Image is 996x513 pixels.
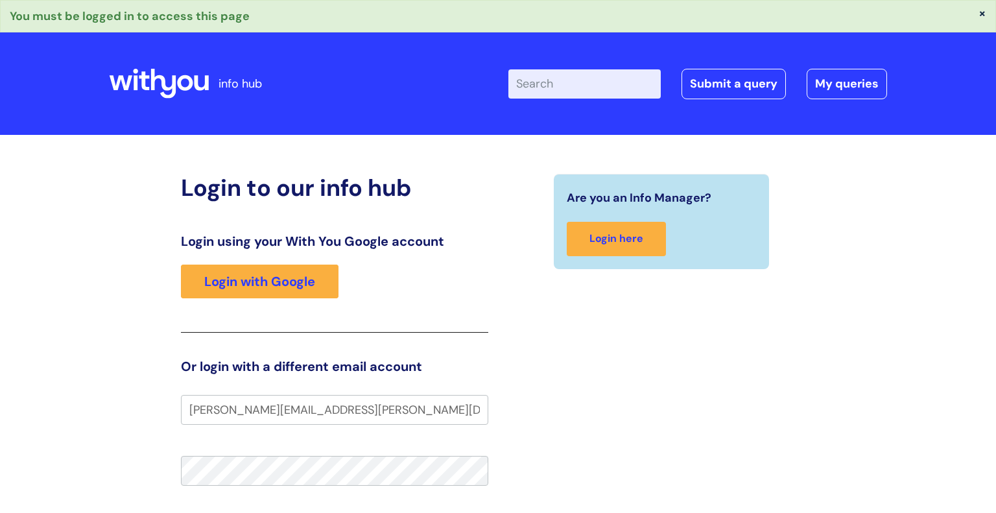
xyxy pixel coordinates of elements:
[181,395,488,425] input: Your e-mail address
[978,7,986,19] button: ×
[181,359,488,374] h3: Or login with a different email account
[682,69,786,99] a: Submit a query
[181,233,488,249] h3: Login using your With You Google account
[508,69,661,98] input: Search
[219,73,262,94] p: info hub
[181,265,338,298] a: Login with Google
[567,187,711,208] span: Are you an Info Manager?
[181,174,488,202] h2: Login to our info hub
[807,69,887,99] a: My queries
[567,222,666,256] a: Login here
